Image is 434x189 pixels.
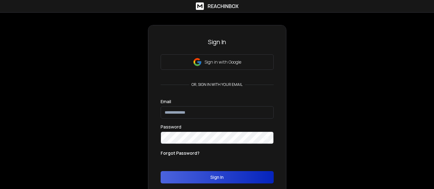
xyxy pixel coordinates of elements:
button: Sign In [161,171,274,183]
a: ReachInbox [196,2,238,10]
button: Sign in with Google [161,54,274,70]
label: Email [161,99,171,104]
h1: ReachInbox [208,2,238,10]
label: Password [161,125,181,129]
p: Sign in with Google [204,59,241,65]
p: Forgot Password? [161,150,200,156]
p: or, sign in with your email [189,82,245,87]
h3: Sign In [161,38,274,46]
